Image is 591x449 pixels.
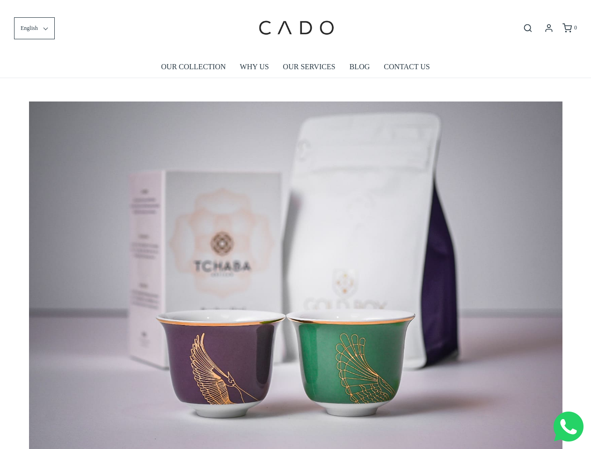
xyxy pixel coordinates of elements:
[240,56,269,78] a: WHY US
[554,412,584,442] img: Whatsapp
[519,23,536,33] button: Open search bar
[267,78,311,85] span: Number of gifts
[21,24,38,33] span: English
[267,1,297,8] span: Last name
[267,39,313,47] span: Company name
[14,17,55,39] button: English
[562,23,577,33] a: 0
[350,56,370,78] a: BLOG
[161,56,226,78] a: OUR COLLECTION
[384,56,430,78] a: CONTACT US
[574,24,577,31] span: 0
[256,7,336,49] img: cadogifting
[283,56,336,78] a: OUR SERVICES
